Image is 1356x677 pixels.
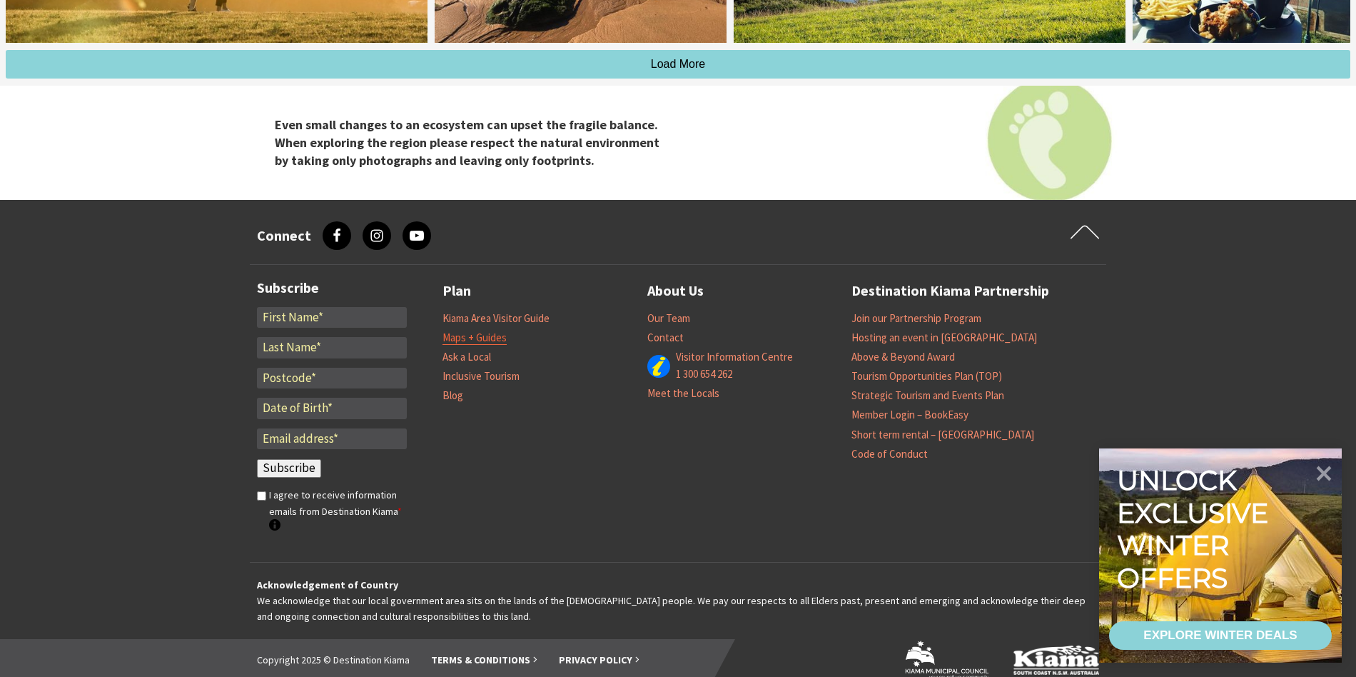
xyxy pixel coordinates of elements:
a: Hosting an event in [GEOGRAPHIC_DATA] [851,331,1037,345]
a: Privacy Policy [559,653,639,667]
a: Visitor Information Centre [676,350,793,364]
a: 1 300 654 262 [676,367,732,381]
a: Meet the Locals [647,386,719,401]
div: Unlock exclusive winter offers [1117,464,1275,594]
a: Ask a Local [442,350,491,364]
input: Subscribe [257,459,321,478]
span: Load More [651,58,706,70]
img: Kiama Logo [1013,645,1099,674]
input: Date of Birth* [257,398,407,419]
a: EXPLORE WINTER DEALS [1109,621,1332,650]
p: We acknowledge that our local government area sits on the lands of the [DEMOGRAPHIC_DATA] people.... [257,577,1099,625]
strong: Even small changes to an ecosystem can upset the fragile balance. When exploring the region pleas... [275,116,659,169]
div: EXPLORE WINTER DEALS [1143,621,1297,650]
input: First Name* [257,307,407,329]
li: Copyright 2025 © Destination Kiama [257,652,410,668]
a: Tourism Opportunities Plan (TOP) [851,369,1002,383]
a: About Us [647,279,704,303]
input: Postcode* [257,368,407,389]
h3: Connect [257,227,311,244]
a: Blog [442,388,463,403]
a: Inclusive Tourism [442,369,520,383]
a: Join our Partnership Program [851,311,981,326]
a: Short term rental – [GEOGRAPHIC_DATA] Code of Conduct [851,428,1034,461]
a: Plan [442,279,471,303]
a: Our Team [647,311,690,326]
h3: Subscribe [257,279,407,296]
a: Member Login – BookEasy [851,408,968,422]
a: Kiama Area Visitor Guide [442,311,550,326]
a: Contact [647,331,684,345]
a: Strategic Tourism and Events Plan [851,388,1004,403]
input: Email address* [257,428,407,450]
button: Load more images [6,50,1350,79]
strong: Acknowledgement of Country [257,578,398,591]
input: Last Name* [257,337,407,358]
a: Maps + Guides [442,331,507,345]
label: I agree to receive information emails from Destination Kiama [269,487,407,535]
a: Above & Beyond Award [851,350,955,364]
a: Terms & Conditions [431,653,537,667]
a: Destination Kiama Partnership [851,279,1049,303]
